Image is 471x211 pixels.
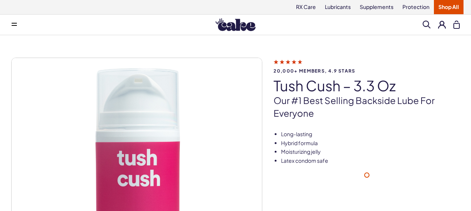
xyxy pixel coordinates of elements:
[274,94,460,119] p: Our #1 best selling backside lube for everyone
[274,78,460,94] h1: Tush Cush – 3.3 oz
[281,157,460,165] li: Latex condom safe
[281,148,460,156] li: Moisturizing jelly
[274,58,460,73] a: 20,000+ members, 4.9 stars
[215,18,256,31] img: Hello Cake
[274,68,460,73] span: 20,000+ members, 4.9 stars
[281,140,460,147] li: Hybrid formula
[281,131,460,138] li: Long-lasting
